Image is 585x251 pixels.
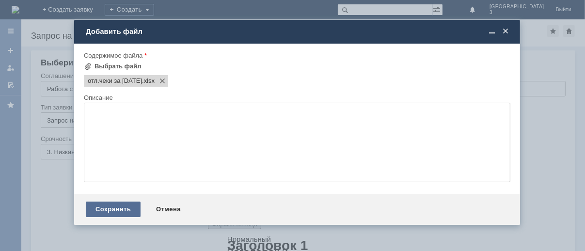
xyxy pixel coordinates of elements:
[88,77,142,85] span: отл.чеки за 04.09.2025.xlsx
[84,94,508,101] div: Описание
[142,77,155,85] span: отл.чеки за 04.09.2025.xlsx
[86,27,510,36] div: Добавить файл
[4,4,142,12] div: Прошу удалить отложенные чеки за [DATE]
[501,27,510,36] span: Закрыть
[487,27,497,36] span: Свернуть (Ctrl + M)
[84,52,508,59] div: Содержимое файла
[95,63,142,70] div: Выбрать файл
